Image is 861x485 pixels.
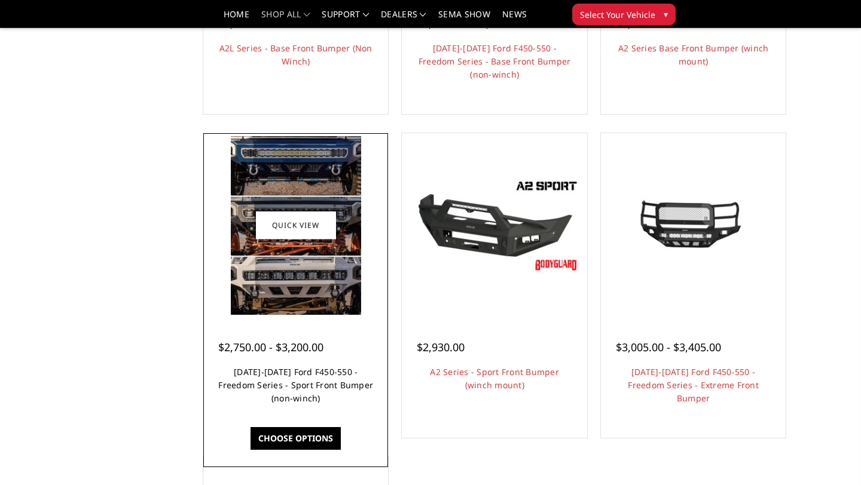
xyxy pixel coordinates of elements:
[664,8,668,20] span: ▾
[218,366,373,404] a: [DATE]-[DATE] Ford F450-550 - Freedom Series - Sport Front Bumper (non-winch)
[430,366,559,391] a: A2 Series - Sport Front Bumper (winch mount)
[616,340,721,354] span: $3,005.00 - $3,405.00
[218,340,323,354] span: $2,750.00 - $3,200.00
[419,42,571,80] a: [DATE]-[DATE] Ford F450-550 - Freedom Series - Base Front Bumper (non-winch)
[224,10,249,27] a: Home
[261,10,310,27] a: shop all
[628,366,759,404] a: [DATE]-[DATE] Ford F450-550 - Freedom Series - Extreme Front Bumper
[256,211,336,240] a: Quick view
[580,8,655,21] span: Select Your Vehicle
[502,10,527,27] a: News
[604,136,783,315] a: 2017-2022 Ford F450-550 - Freedom Series - Extreme Front Bumper 2017-2022 Ford F450-550 - Freedom...
[438,10,490,27] a: SEMA Show
[231,136,361,315] img: 2017-2022 Ford F450-550 - Freedom Series - Sport Front Bumper (non-winch)
[206,136,385,315] a: 2017-2022 Ford F450-550 - Freedom Series - Sport Front Bumper (non-winch) 2017-2022 Ford F450-550...
[381,10,426,27] a: Dealers
[417,340,465,354] span: $2,930.00
[405,136,584,315] a: A2 Series - Sport Front Bumper (winch mount) A2 Series - Sport Front Bumper (winch mount)
[251,427,341,450] a: Choose Options
[219,42,373,67] a: A2L Series - Base Front Bumper (Non Winch)
[572,4,676,25] button: Select Your Vehicle
[417,16,522,30] span: $2,365.00 - $2,640.00
[322,10,369,27] a: Support
[618,42,769,67] a: A2 Series Base Front Bumper (winch mount)
[218,16,266,30] span: $2,165.00
[616,16,664,30] span: $2,550.00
